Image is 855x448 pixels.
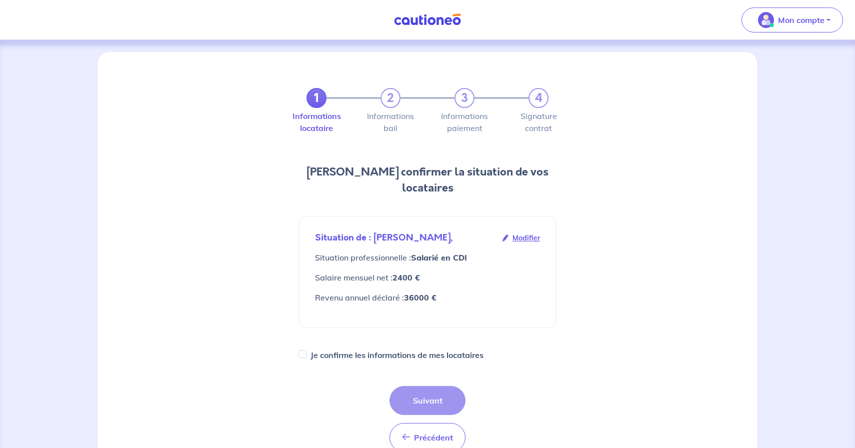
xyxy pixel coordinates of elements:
[380,112,400,132] label: Informations bail
[414,432,453,442] span: Précédent
[454,112,474,132] label: Informations paiement
[315,251,540,263] p: Situation professionnelle :
[310,348,483,362] label: Je confirme les informations de mes locataires
[502,232,540,243] a: Modifier
[306,112,326,132] label: Informations locataire
[315,291,540,303] p: Revenu annuel déclaré :
[741,7,843,32] button: illu_account_valid_menu.svgMon compte
[298,164,556,196] h2: [PERSON_NAME] confirmer la situation de vos locataires
[512,232,540,243] span: Modifier
[778,14,824,26] p: Mon compte
[392,272,420,282] strong: 2400 €
[390,13,465,26] img: Cautioneo
[315,291,540,303] div: referenceTaxIncome
[306,88,326,108] a: 1
[404,292,436,302] strong: 36000 €
[528,112,548,132] label: Signature contrat
[315,271,540,283] p: Salaire mensuel net :
[758,12,774,28] img: illu_account_valid_menu.svg
[315,232,540,243] div: Situation de : [PERSON_NAME],
[315,271,540,283] div: netSalaryMonthlyIncome
[411,252,467,262] strong: Salarié en CDI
